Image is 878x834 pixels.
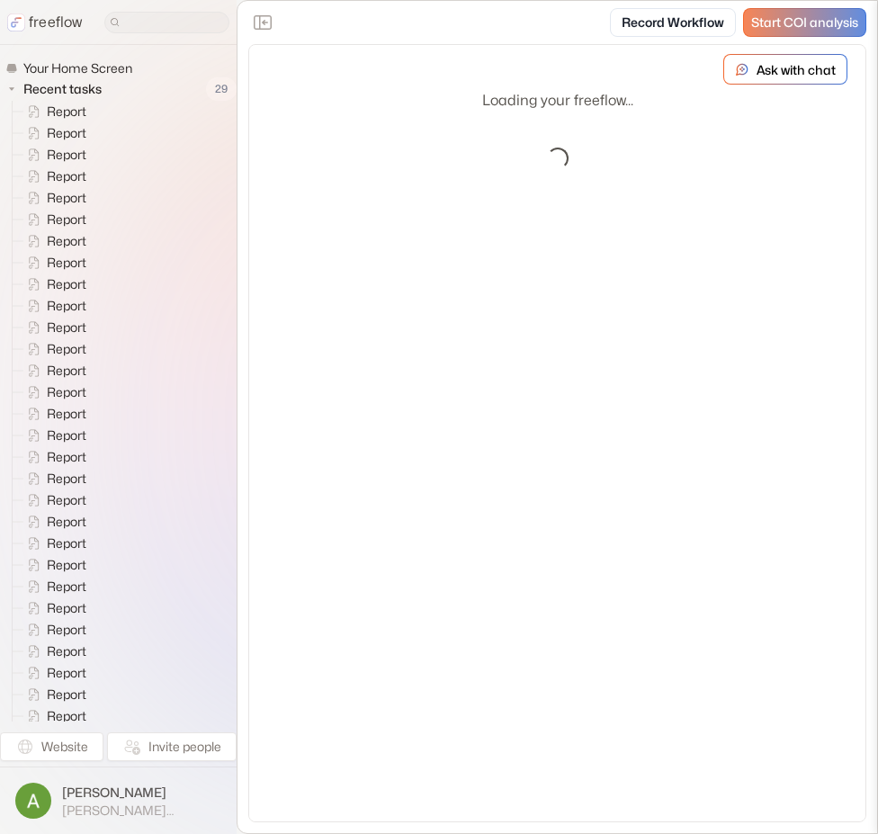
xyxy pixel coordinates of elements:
span: Report [43,707,92,725]
span: Report [43,599,92,617]
span: Report [43,405,92,423]
span: Report [43,189,92,207]
a: Record Workflow [610,8,736,37]
img: profile [15,783,51,819]
span: Report [43,491,92,509]
span: Start COI analysis [751,15,858,31]
p: Ask with chat [757,60,836,79]
a: Report [13,554,94,576]
span: Recent tasks [20,80,107,98]
a: freeflow [7,12,83,33]
span: Report [43,642,92,660]
span: [PERSON_NAME] [62,784,221,802]
button: Invite people [107,732,237,761]
a: Report [13,122,94,144]
a: Report [13,209,94,230]
span: Report [43,470,92,488]
span: Report [43,534,92,552]
a: Report [13,533,94,554]
span: Report [43,146,92,164]
span: Report [43,556,92,574]
a: Report [13,705,94,727]
span: Report [43,318,92,336]
span: Report [43,254,92,272]
a: Report [13,187,94,209]
a: Your Home Screen [5,59,139,77]
a: Report [13,576,94,597]
button: [PERSON_NAME][PERSON_NAME][EMAIL_ADDRESS] [11,778,226,823]
span: Report [43,103,92,121]
span: Your Home Screen [20,59,138,77]
a: Report [13,144,94,166]
a: Report [13,619,94,641]
span: Report [43,297,92,315]
a: Report [13,597,94,619]
a: Report [13,317,94,338]
span: Report [43,513,92,531]
span: Report [43,621,92,639]
span: Report [43,448,92,466]
a: Report [13,489,94,511]
a: Report [13,295,94,317]
span: [PERSON_NAME][EMAIL_ADDRESS] [62,803,221,819]
span: Report [43,362,92,380]
a: Report [13,101,94,122]
a: Report [13,166,94,187]
a: Report [13,403,94,425]
span: Report [43,232,92,250]
span: Report [43,426,92,444]
button: Close the sidebar [248,8,277,37]
a: Report [13,468,94,489]
a: Report [13,360,94,381]
span: Report [43,340,92,358]
a: Start COI analysis [743,8,866,37]
span: Report [43,578,92,596]
a: Report [13,446,94,468]
p: Loading your freeflow... [482,90,633,112]
a: Report [13,252,94,274]
span: Report [43,686,92,704]
span: Report [43,167,92,185]
span: 29 [206,77,237,101]
a: Report [13,641,94,662]
a: Report [13,338,94,360]
a: Report [13,381,94,403]
p: freeflow [29,12,83,33]
a: Report [13,511,94,533]
span: Report [43,664,92,682]
a: Report [13,662,94,684]
button: Recent tasks [5,78,109,100]
span: Report [43,211,92,229]
a: Report [13,230,94,252]
span: Report [43,383,92,401]
span: Report [43,275,92,293]
a: Report [13,684,94,705]
span: Report [43,124,92,142]
a: Report [13,425,94,446]
a: Report [13,274,94,295]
